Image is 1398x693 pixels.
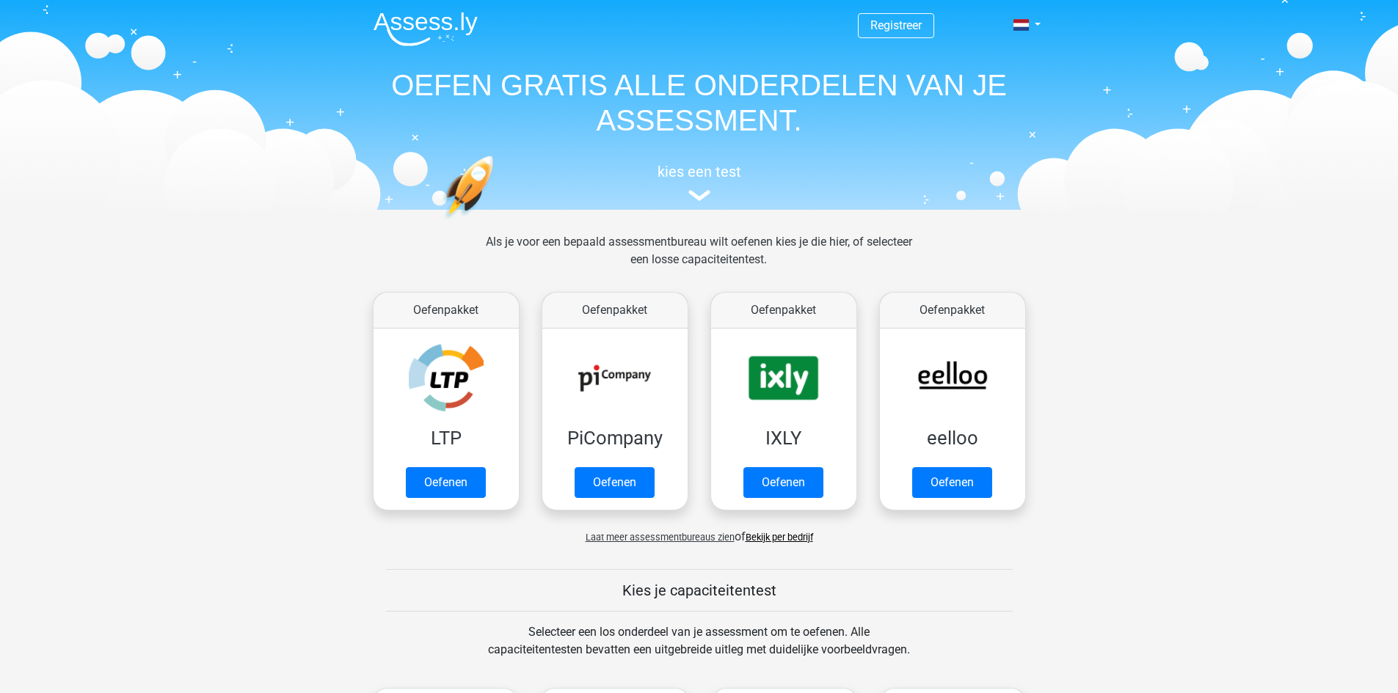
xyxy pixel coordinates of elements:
[870,18,922,32] a: Registreer
[362,163,1037,202] a: kies een test
[746,532,813,543] a: Bekijk per bedrijf
[362,67,1037,138] h1: OEFEN GRATIS ALLE ONDERDELEN VAN JE ASSESSMENT.
[362,516,1037,546] div: of
[386,582,1013,599] h5: Kies je capaciteitentest
[912,467,992,498] a: Oefenen
[406,467,486,498] a: Oefenen
[474,623,924,676] div: Selecteer een los onderdeel van je assessment om te oefenen. Alle capaciteitentesten bevatten een...
[443,155,550,288] img: oefenen
[575,467,655,498] a: Oefenen
[374,12,478,46] img: Assessly
[688,190,710,201] img: assessment
[474,233,924,286] div: Als je voor een bepaald assessmentbureau wilt oefenen kies je die hier, of selecteer een losse ca...
[743,467,823,498] a: Oefenen
[586,532,735,543] span: Laat meer assessmentbureaus zien
[362,163,1037,180] h5: kies een test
